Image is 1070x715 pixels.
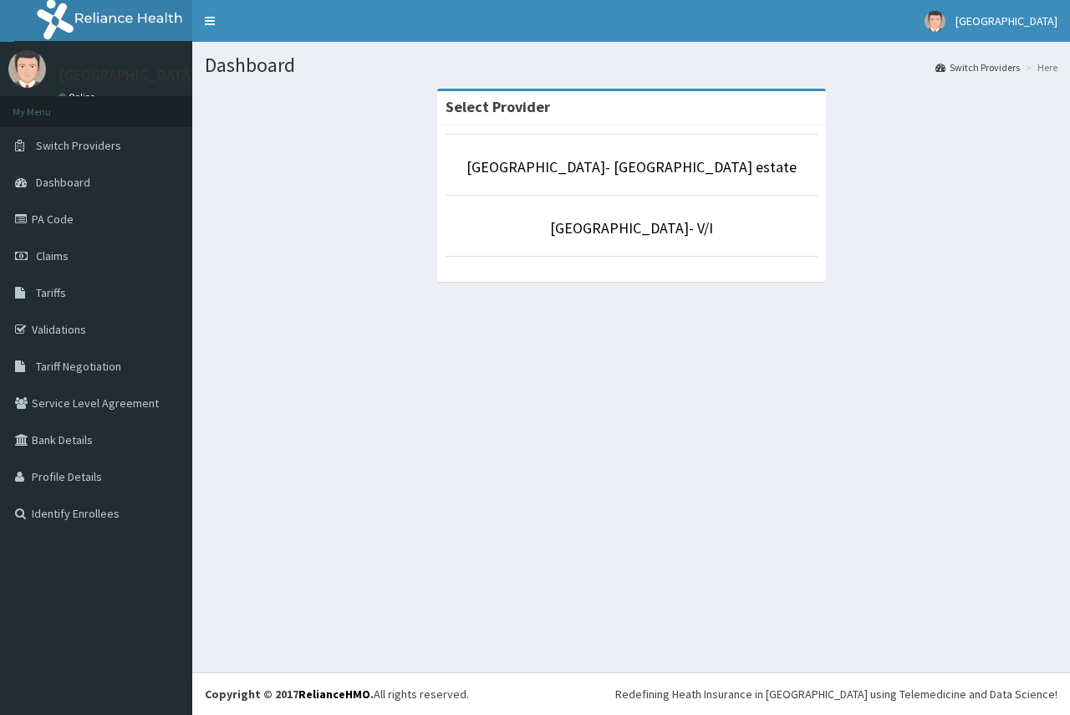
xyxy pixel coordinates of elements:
strong: Select Provider [446,97,550,116]
span: Dashboard [36,175,90,190]
div: Redefining Heath Insurance in [GEOGRAPHIC_DATA] using Telemedicine and Data Science! [615,686,1057,702]
a: RelianceHMO [298,687,370,702]
span: Tariff Negotiation [36,359,121,374]
a: [GEOGRAPHIC_DATA]- [GEOGRAPHIC_DATA] estate [466,157,797,176]
span: Claims [36,248,69,263]
span: [GEOGRAPHIC_DATA] [955,13,1057,28]
span: Tariffs [36,285,66,300]
a: Switch Providers [935,60,1020,74]
img: User Image [925,11,945,32]
strong: Copyright © 2017 . [205,687,374,702]
h1: Dashboard [205,54,1057,76]
li: Here [1022,60,1057,74]
footer: All rights reserved. [192,672,1070,715]
a: Online [59,91,99,103]
a: [GEOGRAPHIC_DATA]- V/I [550,218,713,237]
img: User Image [8,50,46,88]
p: [GEOGRAPHIC_DATA] [59,68,196,83]
span: Switch Providers [36,138,121,153]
